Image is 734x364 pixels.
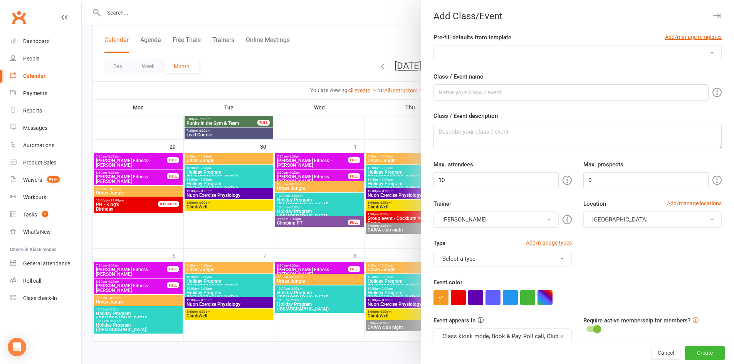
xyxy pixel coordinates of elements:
[10,189,81,206] a: Workouts
[583,211,722,228] button: [GEOGRAPHIC_DATA]
[23,194,46,200] div: Workouts
[23,260,70,267] div: General attendance
[10,102,81,119] a: Reports
[10,119,81,137] a: Messages
[526,238,572,247] a: Add/manage types
[685,346,725,360] button: Create
[42,211,48,217] span: 2
[583,317,690,324] label: Require active membership for members?
[10,50,81,67] a: People
[433,278,462,287] label: Event color
[10,272,81,290] a: Roll call
[23,177,42,183] div: Waivers
[433,328,572,344] button: Class kiosk mode, Book & Pay, Roll call, Clubworx website calendar and Mobile app
[23,73,45,79] div: Calendar
[10,67,81,85] a: Calendar
[433,33,511,42] label: Pre-fill defaults from template
[23,38,50,44] div: Dashboard
[23,211,37,218] div: Tasks
[583,199,606,208] label: Location
[433,238,445,248] label: Type
[9,8,29,27] a: Clubworx
[665,33,722,41] a: Add/manage templates
[10,290,81,307] a: Class kiosk mode
[23,278,41,284] div: Roll call
[23,55,39,62] div: People
[47,176,60,183] span: 999+
[433,316,475,325] label: Event appears in
[10,85,81,102] a: Payments
[667,199,722,208] a: Add/manage locations
[10,33,81,50] a: Dashboard
[23,142,54,148] div: Automations
[433,84,709,101] input: Name your class / event
[23,295,57,301] div: Class check-in
[651,346,680,360] button: Cancel
[433,111,498,121] label: Class / Event description
[433,251,572,267] button: Select a type
[10,154,81,171] a: Product Sales
[10,255,81,272] a: General attendance kiosk mode
[583,160,623,169] label: Max. prospects
[10,171,81,189] a: Waivers 999+
[23,90,47,96] div: Payments
[10,206,81,223] a: Tasks 2
[23,125,47,131] div: Messages
[433,211,559,228] button: [PERSON_NAME]
[10,137,81,154] a: Automations
[10,223,81,241] a: What's New
[433,72,483,81] label: Class / Event name
[23,107,42,114] div: Reports
[23,159,56,166] div: Product Sales
[421,11,734,22] div: Add Class/Event
[23,229,51,235] div: What's New
[433,199,451,208] label: Trainer
[433,160,473,169] label: Max. attendees
[592,216,648,223] span: [GEOGRAPHIC_DATA]
[8,338,26,356] div: Open Intercom Messenger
